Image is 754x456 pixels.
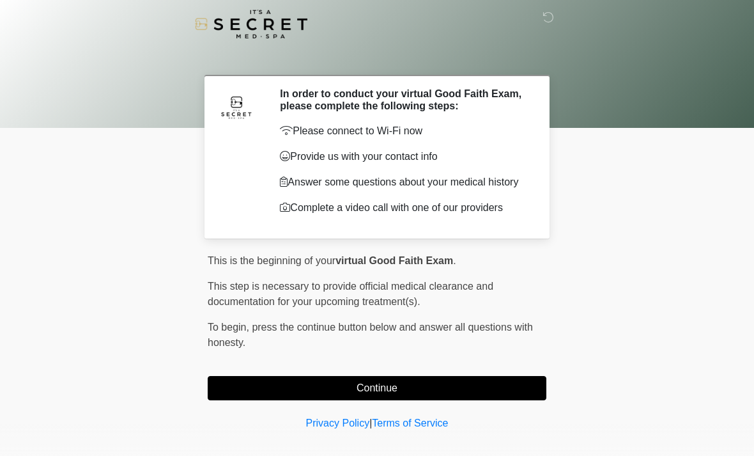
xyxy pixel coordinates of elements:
img: Agent Avatar [217,88,256,126]
a: Privacy Policy [306,418,370,428]
strong: virtual Good Faith Exam [335,255,453,266]
span: To begin, [208,322,252,333]
span: press the continue button below and answer all questions with honesty. [208,322,533,348]
span: . [453,255,456,266]
p: Please connect to Wi-Fi now [280,123,527,139]
p: Provide us with your contact info [280,149,527,164]
h2: In order to conduct your virtual Good Faith Exam, please complete the following steps: [280,88,527,112]
a: | [369,418,372,428]
img: It's A Secret Med Spa Logo [195,10,307,38]
a: Terms of Service [372,418,448,428]
button: Continue [208,376,546,400]
span: This is the beginning of your [208,255,335,266]
p: Complete a video call with one of our providers [280,200,527,216]
h1: ‎ ‎ [198,46,556,70]
p: Answer some questions about your medical history [280,175,527,190]
span: This step is necessary to provide official medical clearance and documentation for your upcoming ... [208,281,493,307]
